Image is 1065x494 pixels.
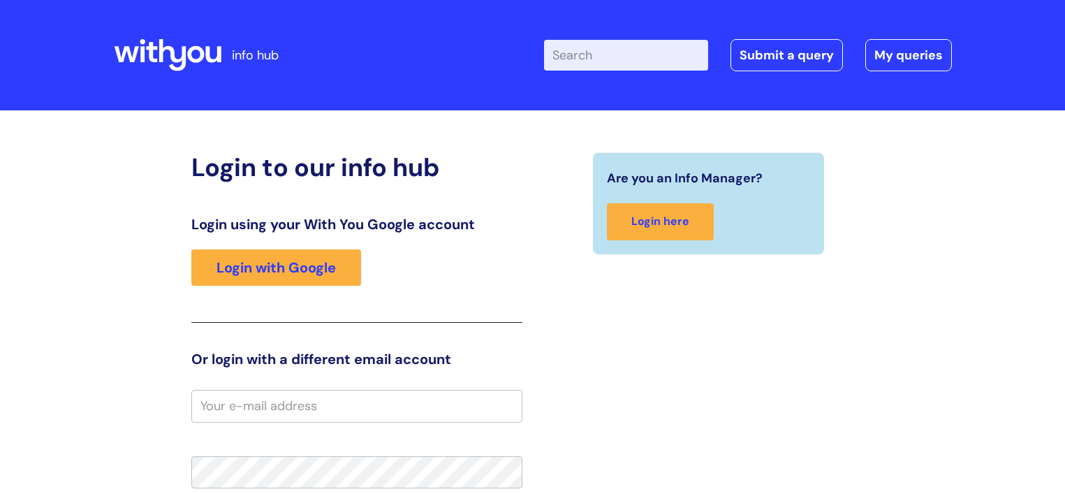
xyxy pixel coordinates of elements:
span: Are you an Info Manager? [607,167,763,189]
h3: Login using your With You Google account [191,216,522,233]
input: Search [544,40,708,71]
p: info hub [232,44,279,66]
h2: Login to our info hub [191,152,522,182]
a: My queries [865,39,952,71]
a: Login here [607,203,714,240]
a: Login with Google [191,249,361,286]
input: Your e-mail address [191,390,522,422]
a: Submit a query [730,39,843,71]
h3: Or login with a different email account [191,351,522,368]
